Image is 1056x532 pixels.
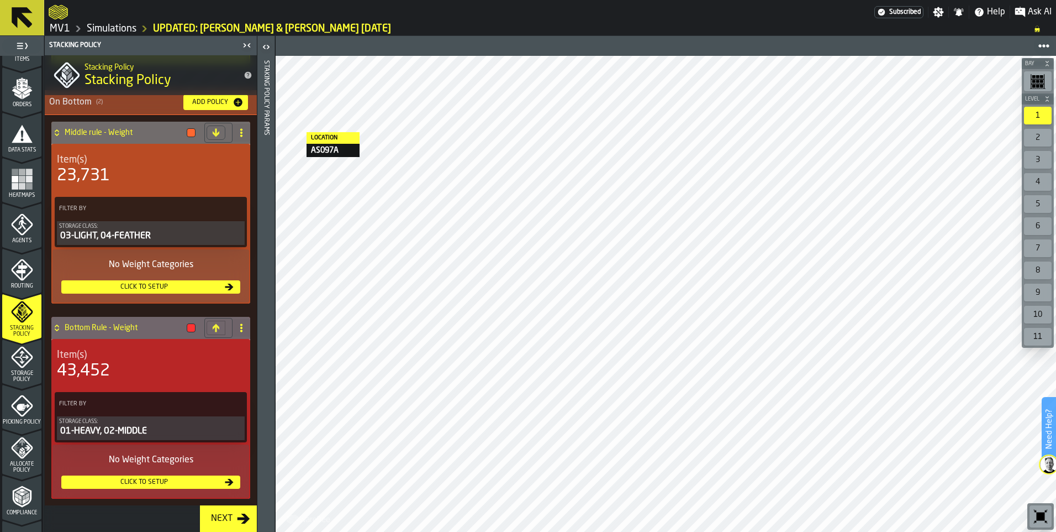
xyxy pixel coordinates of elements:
[45,36,257,55] header: Stacking Policy
[61,280,240,294] button: button-Click to setup
[1022,58,1054,69] button: button-
[65,128,182,137] h4: Middle rule - Weight
[1022,259,1054,281] div: button-toolbar-undefined
[57,398,225,410] label: Filter By
[1024,129,1052,147] div: 2
[1022,304,1054,326] div: button-toolbar-undefined
[1022,171,1054,193] div: button-toolbar-undefined
[2,102,41,108] span: Orders
[57,349,87,361] span: Item(s)
[1024,195,1052,213] div: 5
[889,8,921,16] span: Subscribed
[85,72,171,90] span: Stacking Policy
[52,145,249,195] div: stat-Item(s)
[153,23,391,35] a: link-to-/wh/i/3ccf57d1-1e0c-4a81-a3bb-c2011c5f0d50/simulations/99055ed9-4b91-4500-9f6b-c610032d4d25
[57,361,110,381] div: 43,452
[1010,6,1056,19] label: button-toggle-Ask AI
[1024,306,1052,324] div: 10
[1022,149,1054,171] div: button-toolbar-undefined
[61,258,240,272] div: No Weight Categories
[1022,127,1054,149] div: button-toolbar-undefined
[1023,61,1042,67] span: Bay
[1027,503,1054,530] div: button-toolbar-undefined
[59,223,242,230] div: Storage Class:
[183,95,248,110] button: button-Add Policy
[57,154,245,166] div: Title
[1024,284,1052,301] div: 9
[2,294,41,338] li: menu Stacking Policy
[987,6,1005,19] span: Help
[1024,328,1052,346] div: 11
[1028,6,1052,19] span: Ask AI
[57,221,245,245] div: PolicyFilterItem-Storage Class
[2,22,41,66] li: menu Items
[49,96,175,109] div: On Bottom
[45,90,257,115] h3: title-section-[object Object]
[2,384,41,429] li: menu Picking Policy
[85,61,235,72] h2: Sub Title
[57,416,245,440] div: PolicyFilterItem-Storage Class
[61,453,240,467] div: No Weight Categories
[1022,69,1054,93] div: button-toolbar-undefined
[45,55,257,95] div: title-Stacking Policy
[2,238,41,244] span: Agents
[2,461,41,473] span: Allocate Policy
[2,283,41,289] span: Routing
[928,7,948,18] label: button-toggle-Settings
[239,39,255,52] label: button-toggle-Close me
[1022,193,1054,215] div: button-toolbar-undefined
[57,203,225,215] label: Filter By
[1024,173,1052,191] div: 4
[969,6,1010,19] label: button-toggle-Help
[2,325,41,337] span: Stacking Policy
[188,98,233,106] div: Add Policy
[2,56,41,62] span: Items
[1022,281,1054,304] div: button-toolbar-undefined
[2,510,41,516] span: Compliance
[1024,262,1052,279] div: 8
[2,112,41,157] li: menu Data Stats
[307,144,360,157] div: AS097A
[87,23,136,35] a: link-to-/wh/i/3ccf57d1-1e0c-4a81-a3bb-c2011c5f0d50
[949,7,969,18] label: button-toggle-Notifications
[51,317,200,339] div: Bottom Rule - Weight
[2,67,41,111] li: menu Orders
[2,248,41,293] li: menu Routing
[1024,107,1052,124] div: 1
[2,371,41,383] span: Storage Policy
[1022,105,1054,127] div: button-toolbar-undefined
[278,508,340,530] a: logo-header
[51,122,200,144] div: Middle rule - Weight
[257,36,274,532] header: Staking Policy Params
[1043,398,1055,460] label: Need Help?
[65,324,182,332] h4: Bottom Rule - Weight
[262,58,270,529] div: Staking Policy Params
[49,2,68,22] a: logo-header
[96,98,103,106] span: ( 2 )
[47,41,239,49] div: Stacking Policy
[1024,151,1052,169] div: 3
[874,6,923,18] a: link-to-/wh/i/3ccf57d1-1e0c-4a81-a3bb-c2011c5f0d50/settings/billing
[1022,215,1054,237] div: button-toolbar-undefined
[874,6,923,18] div: Menu Subscription
[57,221,245,245] button: Storage Class:03-LIGHT, 04-FEATHER
[66,478,223,486] div: Click to setup
[59,419,242,425] div: Storage Class:
[307,132,360,144] div: Location
[49,22,1052,35] nav: Breadcrumb
[1022,237,1054,259] div: button-toolbar-undefined
[258,38,274,58] label: button-toggle-Open
[66,283,223,291] div: Click to setup
[2,203,41,247] li: menu Agents
[1022,326,1054,348] div: button-toolbar-undefined
[57,349,245,361] div: Title
[59,230,242,243] div: 03-LIGHT, 04-FEATHER
[59,425,242,438] div: 01-HEAVY, 02-MIDDLE
[1032,508,1049,525] svg: Reset zoom and position
[57,154,87,166] span: Item(s)
[207,512,237,525] div: Next
[1023,96,1042,102] span: Level
[57,416,245,440] button: Storage Class:01-HEAVY, 02-MIDDLE
[2,147,41,153] span: Data Stats
[2,158,41,202] li: menu Heatmaps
